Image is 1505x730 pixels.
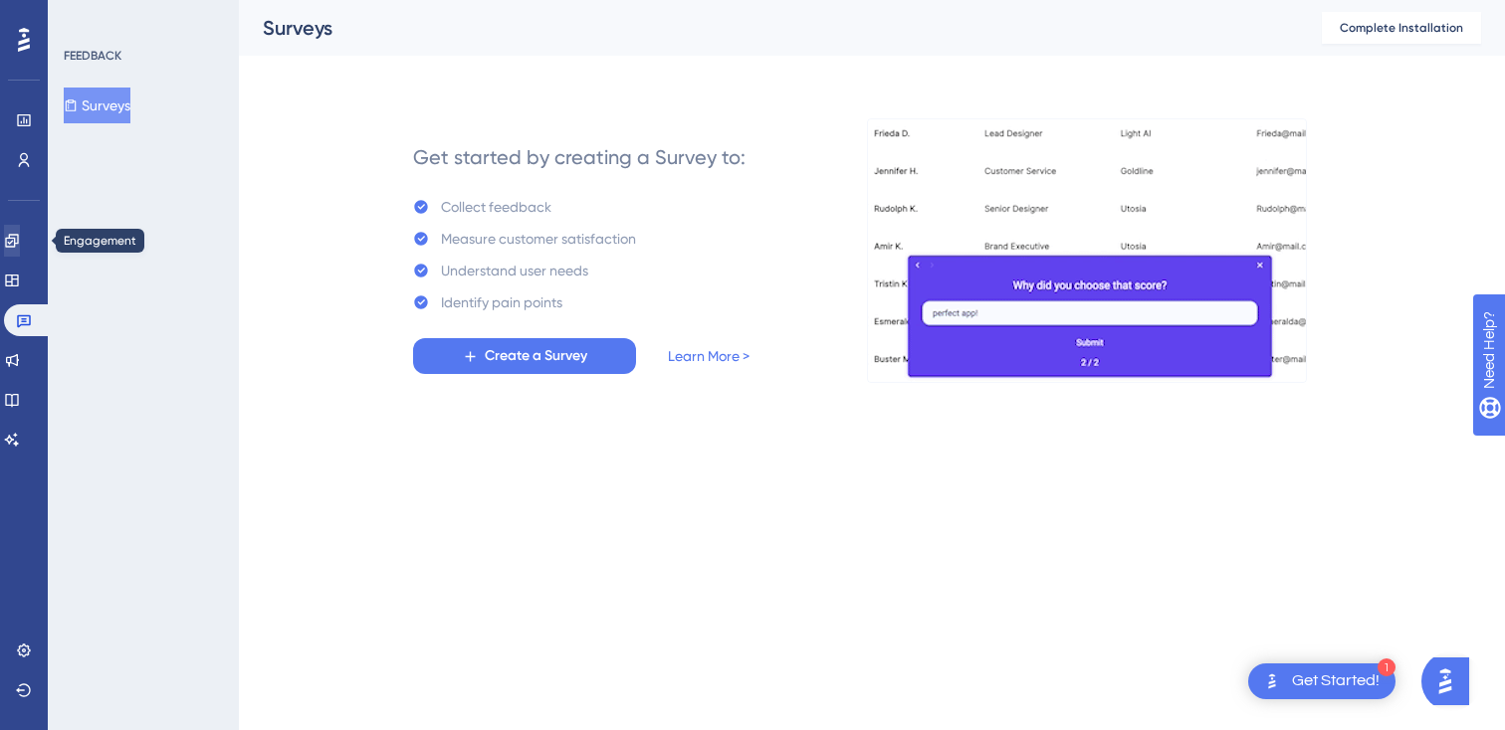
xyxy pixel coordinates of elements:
div: Collect feedback [441,195,551,219]
div: Get started by creating a Survey to: [413,143,746,171]
div: Identify pain points [441,290,562,314]
div: Understand user needs [441,259,588,282]
div: Surveys [263,14,1272,42]
img: b81bf5b5c10d0e3e90f664060979471a.gif [867,118,1307,383]
button: Surveys [64,88,130,123]
div: 1 [1378,658,1396,676]
div: FEEDBACK [64,48,121,64]
button: Complete Installation [1322,12,1481,44]
div: Measure customer satisfaction [441,227,636,251]
button: Create a Survey [413,338,636,374]
span: Complete Installation [1340,20,1463,36]
span: Create a Survey [485,344,587,368]
img: launcher-image-alternative-text [1260,669,1284,693]
div: Open Get Started! checklist, remaining modules: 1 [1248,663,1396,699]
div: Get Started! [1292,670,1380,692]
a: Learn More > [668,344,750,368]
span: Need Help? [47,5,124,29]
iframe: UserGuiding AI Assistant Launcher [1421,651,1481,711]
